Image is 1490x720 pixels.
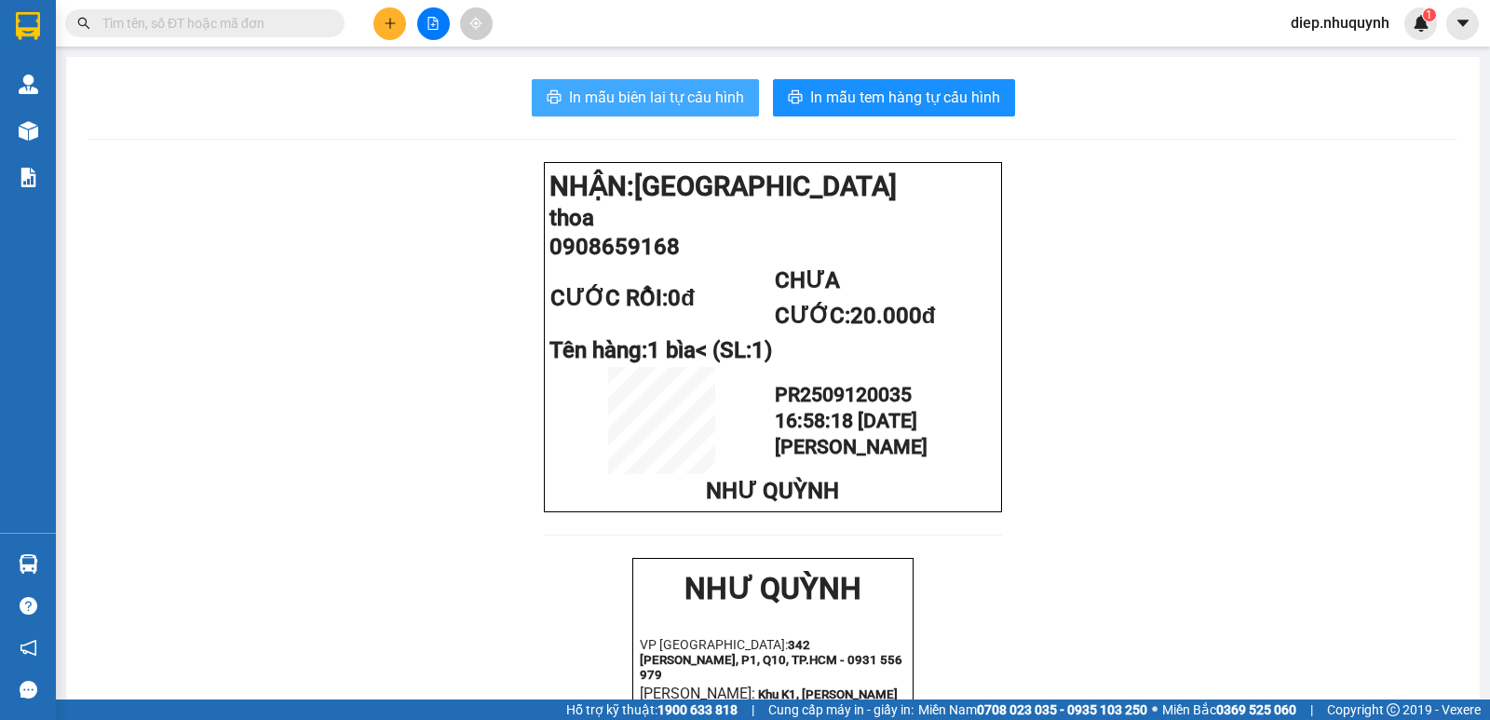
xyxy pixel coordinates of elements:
[469,17,482,30] span: aim
[549,205,594,231] span: thoa
[20,639,37,657] span: notification
[775,267,936,329] span: CHƯA CƯỚC:
[1455,15,1471,32] span: caret-down
[647,337,772,363] span: 1 bìa< (SL:
[550,285,695,311] span: CƯỚC RỒI:
[768,700,914,720] span: Cung cấp máy in - giấy in:
[6,40,268,72] span: [GEOGRAPHIC_DATA]
[1152,706,1158,713] span: ⚪️
[634,170,897,202] span: [GEOGRAPHIC_DATA]
[549,170,897,202] strong: NHẬN:
[19,75,38,94] img: warehouse-icon
[6,8,268,72] strong: NHẬN:
[850,303,936,329] span: 20.000đ
[427,17,440,30] span: file-add
[19,121,38,141] img: warehouse-icon
[1387,703,1400,716] span: copyright
[20,597,37,615] span: question-circle
[19,554,38,574] img: warehouse-icon
[668,285,695,311] span: 0đ
[569,86,744,109] span: In mẫu biên lai tự cấu hình
[775,409,917,432] span: 16:58:18 [DATE]
[657,702,738,717] strong: 1900 633 818
[1276,11,1404,34] span: diep.nhuquynh
[1162,700,1296,720] span: Miền Bắc
[417,7,450,40] button: file-add
[1413,15,1429,32] img: icon-new-feature
[1216,702,1296,717] strong: 0369 525 060
[102,13,322,34] input: Tìm tên, số ĐT hoặc mã đơn
[773,79,1015,116] button: printerIn mẫu tem hàng tự cấu hình
[532,79,759,116] button: printerIn mẫu biên lai tự cấu hình
[640,637,906,682] p: VP [GEOGRAPHIC_DATA]:
[6,75,50,101] span: thoa
[547,89,562,107] span: printer
[1426,8,1432,21] span: 1
[566,700,738,720] span: Hỗ trợ kỹ thuật:
[752,700,754,720] span: |
[549,234,680,260] span: 0908659168
[6,103,136,129] span: 0908659168
[19,168,38,187] img: solution-icon
[460,7,493,40] button: aim
[373,7,406,40] button: plus
[16,12,40,40] img: logo-vxr
[640,685,755,702] span: [PERSON_NAME]:
[1310,700,1313,720] span: |
[775,435,928,458] span: [PERSON_NAME]
[112,133,273,185] span: CHƯA CƯỚC:
[775,383,912,406] span: PR2509120035
[1446,7,1479,40] button: caret-down
[640,638,902,682] strong: 342 [PERSON_NAME], P1, Q10, TP.HCM - 0931 556 979
[788,89,803,107] span: printer
[706,478,839,504] span: NHƯ QUỲNH
[810,86,1000,109] span: In mẫu tem hàng tự cấu hình
[1423,8,1436,21] sup: 1
[977,702,1147,717] strong: 0708 023 035 - 0935 103 250
[7,133,76,185] span: CƯỚC RỒI:
[918,700,1147,720] span: Miền Nam
[684,571,861,606] strong: NHƯ QUỲNH
[20,681,37,699] span: message
[384,17,397,30] span: plus
[752,337,772,363] span: 1)
[549,337,772,363] span: Tên hàng:
[77,17,90,30] span: search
